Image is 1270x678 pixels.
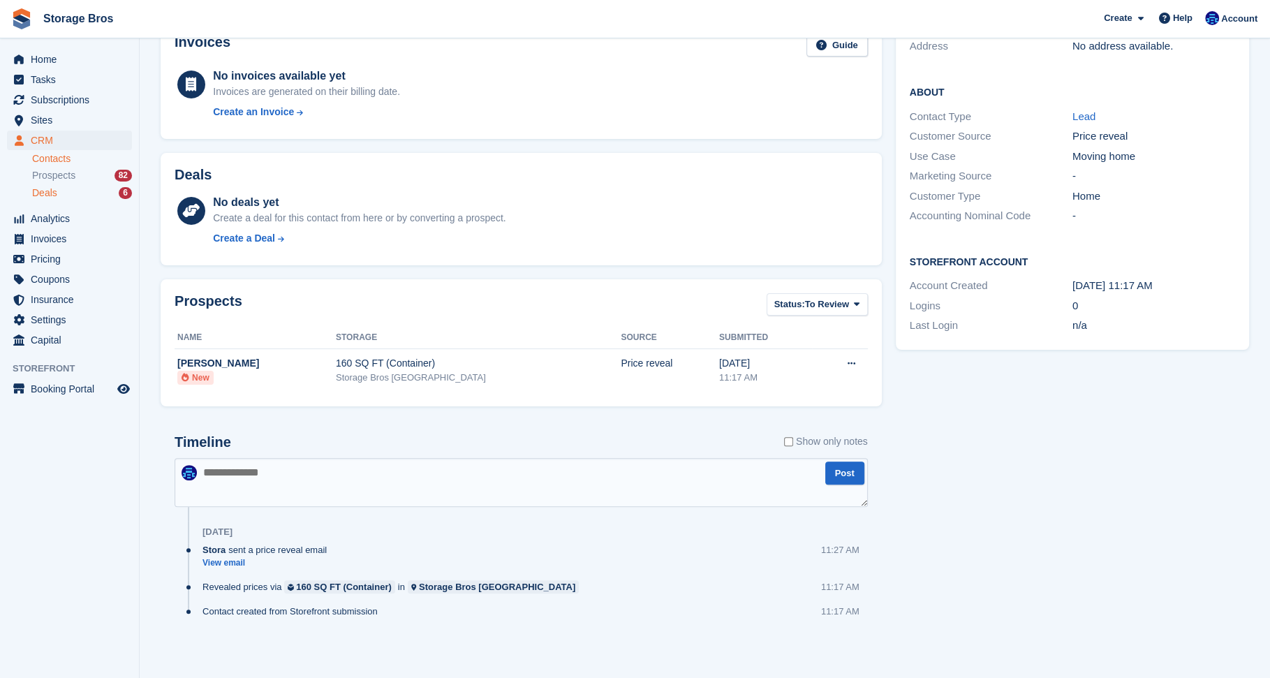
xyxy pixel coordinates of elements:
[38,7,119,30] a: Storage Bros
[213,194,505,211] div: No deals yet
[1072,38,1235,54] div: No address available.
[336,371,621,385] div: Storage Bros [GEOGRAPHIC_DATA]
[719,356,812,371] div: [DATE]
[31,330,115,350] span: Capital
[31,249,115,269] span: Pricing
[784,434,793,449] input: Show only notes
[7,290,132,309] a: menu
[910,254,1235,268] h2: Storefront Account
[31,50,115,69] span: Home
[213,105,294,119] div: Create an Invoice
[202,580,586,594] div: Revealed prices via in
[1072,149,1235,165] div: Moving home
[202,543,226,557] span: Stora
[1072,208,1235,224] div: -
[7,70,132,89] a: menu
[805,297,849,311] span: To Review
[910,84,1235,98] h2: About
[11,8,32,29] img: stora-icon-8386f47178a22dfd0bd8f6a31ec36ba5ce8667c1dd55bd0f319d3a0aa187defe.svg
[31,310,115,330] span: Settings
[182,465,197,480] img: Jamie O’Mara
[213,84,400,99] div: Invoices are generated on their billing date.
[1173,11,1193,25] span: Help
[774,297,805,311] span: Status:
[910,189,1072,205] div: Customer Type
[213,105,400,119] a: Create an Invoice
[719,371,812,385] div: 11:17 AM
[202,605,385,618] div: Contact created from Storefront submission
[7,270,132,289] a: menu
[767,293,868,316] button: Status: To Review
[202,526,232,538] div: [DATE]
[175,34,230,57] h2: Invoices
[7,50,132,69] a: menu
[213,68,400,84] div: No invoices available yet
[419,580,575,594] div: Storage Bros [GEOGRAPHIC_DATA]
[31,290,115,309] span: Insurance
[32,168,132,183] a: Prospects 82
[910,38,1072,54] div: Address
[31,379,115,399] span: Booking Portal
[296,580,392,594] div: 160 SQ FT (Container)
[806,34,868,57] a: Guide
[213,231,275,246] div: Create a Deal
[7,379,132,399] a: menu
[7,90,132,110] a: menu
[1072,278,1235,294] div: [DATE] 11:17 AM
[910,298,1072,314] div: Logins
[32,169,75,182] span: Prospects
[821,543,859,557] div: 11:27 AM
[336,327,621,349] th: Storage
[910,128,1072,145] div: Customer Source
[825,462,864,485] button: Post
[115,170,132,182] div: 82
[213,211,505,226] div: Create a deal for this contact from here or by converting a prospect.
[408,580,579,594] a: Storage Bros [GEOGRAPHIC_DATA]
[910,318,1072,334] div: Last Login
[1072,110,1095,122] a: Lead
[7,110,132,130] a: menu
[177,356,336,371] div: [PERSON_NAME]
[32,186,57,200] span: Deals
[7,209,132,228] a: menu
[31,90,115,110] span: Subscriptions
[1072,189,1235,205] div: Home
[7,229,132,249] a: menu
[821,580,859,594] div: 11:17 AM
[175,167,212,183] h2: Deals
[1072,168,1235,184] div: -
[7,330,132,350] a: menu
[1072,128,1235,145] div: Price reveal
[1072,298,1235,314] div: 0
[115,381,132,397] a: Preview store
[910,109,1072,125] div: Contact Type
[31,110,115,130] span: Sites
[32,152,132,165] a: Contacts
[1205,11,1219,25] img: Jamie O’Mara
[821,605,859,618] div: 11:17 AM
[7,310,132,330] a: menu
[31,270,115,289] span: Coupons
[13,362,139,376] span: Storefront
[202,543,334,557] div: sent a price reveal email
[31,131,115,150] span: CRM
[177,371,214,385] li: New
[621,356,719,371] div: Price reveal
[1104,11,1132,25] span: Create
[910,149,1072,165] div: Use Case
[784,434,868,449] label: Show only notes
[31,70,115,89] span: Tasks
[7,249,132,269] a: menu
[213,231,505,246] a: Create a Deal
[336,356,621,371] div: 160 SQ FT (Container)
[284,580,394,594] a: 160 SQ FT (Container)
[31,209,115,228] span: Analytics
[621,327,719,349] th: Source
[910,208,1072,224] div: Accounting Nominal Code
[910,278,1072,294] div: Account Created
[1072,318,1235,334] div: n/a
[119,187,132,199] div: 6
[175,434,231,450] h2: Timeline
[202,557,334,569] a: View email
[32,186,132,200] a: Deals 6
